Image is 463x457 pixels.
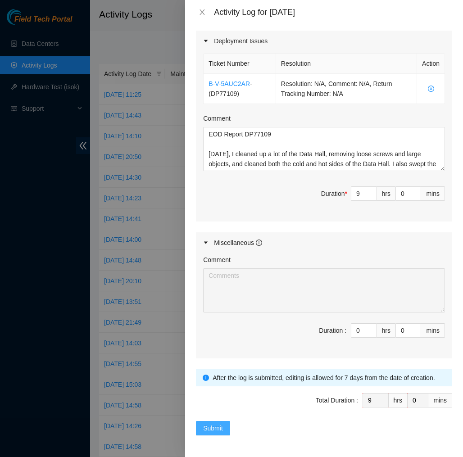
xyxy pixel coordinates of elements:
[203,423,223,433] span: Submit
[377,186,396,201] div: hrs
[377,323,396,338] div: hrs
[203,255,231,265] label: Comment
[389,393,408,407] div: hrs
[316,395,358,405] div: Total Duration :
[214,7,452,17] div: Activity Log for [DATE]
[204,54,276,74] th: Ticket Number
[209,80,252,97] span: - ( DP77109 )
[214,238,262,248] div: Miscellaneous
[203,240,209,245] span: caret-right
[209,80,250,87] a: B-V-5AUC2AR
[196,232,452,253] div: Miscellaneous info-circle
[319,326,346,335] div: Duration :
[203,375,209,381] span: info-circle
[203,268,445,312] textarea: Comment
[203,127,445,171] textarea: Comment
[428,393,452,407] div: mins
[321,189,347,199] div: Duration
[422,86,440,92] span: close-circle
[203,113,231,123] label: Comment
[196,31,452,51] div: Deployment Issues
[256,240,262,246] span: info-circle
[203,38,209,44] span: caret-right
[276,74,417,104] td: Resolution: N/A, Comment: N/A, Return Tracking Number: N/A
[417,54,445,74] th: Action
[199,9,206,16] span: close
[276,54,417,74] th: Resolution
[213,373,445,383] div: After the log is submitted, editing is allowed for 7 days from the date of creation.
[196,421,230,435] button: Submit
[421,323,445,338] div: mins
[196,8,209,17] button: Close
[421,186,445,201] div: mins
